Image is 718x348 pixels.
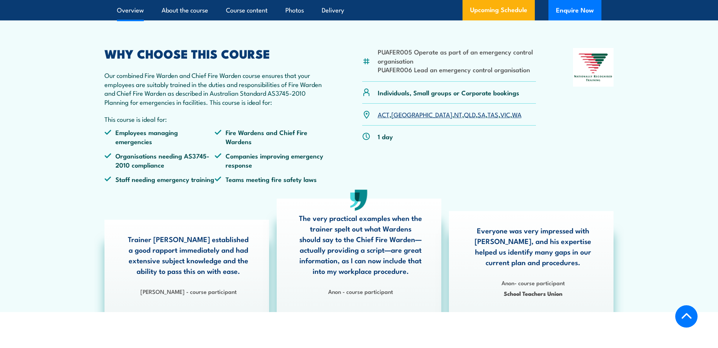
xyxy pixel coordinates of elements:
[378,47,536,65] li: PUAFER005 Operate as part of an emergency control organisation
[487,110,498,119] a: TAS
[328,287,393,295] strong: Anon - course participant
[378,110,522,119] p: , , , , , , ,
[104,151,215,169] li: Organisations needing AS3745-2010 compliance
[478,110,486,119] a: SA
[391,110,452,119] a: [GEOGRAPHIC_DATA]
[104,71,326,106] p: Our combined Fire Warden and Chief Fire Warden course ensures that your employees are suitably tr...
[104,128,215,146] li: Employees managing emergencies
[299,213,422,276] p: The very practical examples when the trainer spelt out what Wardens should say to the Chief Fire ...
[502,278,565,287] strong: Anon- course participant
[471,289,595,298] span: School Teachers Union
[215,151,325,169] li: Companies improving emergency response
[378,65,536,74] li: PUAFER006 Lead an emergency control organisation
[215,175,325,183] li: Teams meeting fire safety laws
[140,287,237,295] strong: [PERSON_NAME] - course participant
[215,128,325,146] li: Fire Wardens and Chief Fire Wardens
[512,110,522,119] a: WA
[104,175,215,183] li: Staff needing emergency training
[454,110,462,119] a: NT
[471,225,595,267] p: Everyone was very impressed with [PERSON_NAME], and his expertise helped us identify many gaps in...
[378,110,389,119] a: ACT
[104,48,326,59] h2: WHY CHOOSE THIS COURSE
[500,110,510,119] a: VIC
[127,234,250,276] p: Trainer [PERSON_NAME] established a good rapport immediately and had extensive subject knowledge ...
[378,88,519,97] p: Individuals, Small groups or Corporate bookings
[104,115,326,123] p: This course is ideal for:
[464,110,476,119] a: QLD
[378,132,393,141] p: 1 day
[573,48,614,87] img: Nationally Recognised Training logo.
